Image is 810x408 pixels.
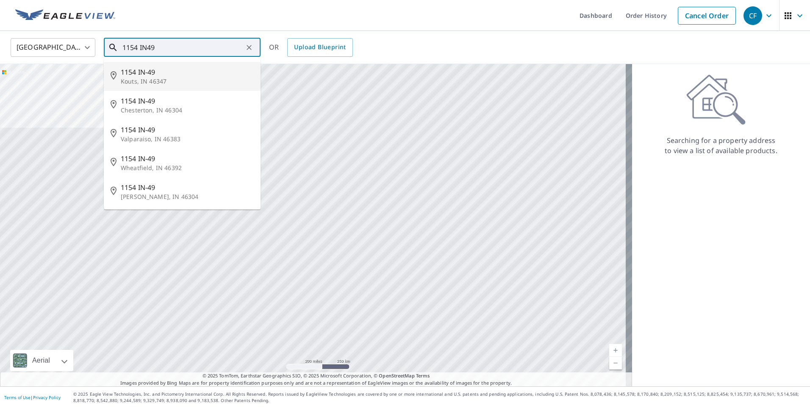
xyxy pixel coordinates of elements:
span: Upload Blueprint [294,42,346,53]
span: 1154 IN-49 [121,154,254,164]
input: Search by address or latitude-longitude [122,36,243,59]
button: Clear [243,42,255,53]
p: Chesterton, IN 46304 [121,106,254,115]
a: Upload Blueprint [287,38,352,57]
p: Valparaiso, IN 46383 [121,135,254,143]
a: Privacy Policy [33,394,61,400]
p: Searching for a property address to view a list of available products. [664,135,778,156]
a: Current Level 5, Zoom In [609,344,622,357]
span: 1154 IN-49 [121,125,254,135]
a: Current Level 5, Zoom Out [609,357,622,369]
div: Aerial [10,350,73,371]
div: Aerial [30,350,53,371]
span: 1154 IN-49 [121,67,254,77]
p: [PERSON_NAME], IN 46304 [121,193,254,201]
div: [GEOGRAPHIC_DATA] [11,36,95,59]
p: | [4,395,61,400]
span: © 2025 TomTom, Earthstar Geographics SIO, © 2025 Microsoft Corporation, © [202,372,430,380]
div: OR [269,38,353,57]
img: EV Logo [15,9,115,22]
div: CF [743,6,762,25]
a: Terms [416,372,430,379]
a: OpenStreetMap [379,372,414,379]
p: © 2025 Eagle View Technologies, Inc. and Pictometry International Corp. All Rights Reserved. Repo... [73,391,806,404]
span: 1154 IN-49 [121,182,254,193]
p: Wheatfield, IN 46392 [121,164,254,172]
p: Kouts, IN 46347 [121,77,254,86]
span: 1154 IN-49 [121,96,254,106]
a: Terms of Use [4,394,31,400]
a: Cancel Order [678,7,736,25]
